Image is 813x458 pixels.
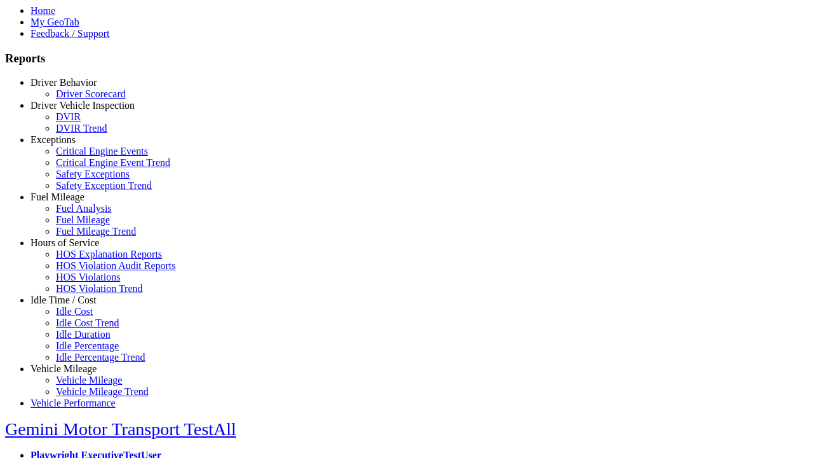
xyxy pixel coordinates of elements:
a: Idle Percentage [56,340,119,351]
a: Idle Cost [56,306,93,317]
a: Fuel Mileage Trend [56,226,136,237]
a: Vehicle Mileage [56,375,122,385]
a: Driver Vehicle Inspection [30,100,135,111]
a: Critical Engine Event Trend [56,157,170,168]
a: Home [30,5,55,16]
a: Fuel Analysis [56,203,112,214]
a: Vehicle Performance [30,398,116,408]
a: Idle Time / Cost [30,295,97,305]
a: Safety Exceptions [56,169,130,179]
a: Idle Percentage Trend [56,352,145,363]
a: HOS Explanation Reports [56,249,162,260]
a: Exceptions [30,134,76,145]
a: Idle Duration [56,329,111,340]
a: Vehicle Mileage [30,363,97,374]
a: Driver Behavior [30,77,97,88]
a: DVIR Trend [56,123,107,134]
a: HOS Violations [56,272,120,282]
a: Driver Scorecard [56,88,126,99]
a: Feedback / Support [30,28,109,39]
a: Vehicle Mileage Trend [56,386,149,397]
a: My GeoTab [30,17,79,27]
a: HOS Violation Trend [56,283,143,294]
a: HOS Violation Audit Reports [56,260,176,271]
a: Fuel Mileage [56,214,110,225]
h3: Reports [5,52,808,66]
a: Safety Exception Trend [56,180,152,191]
a: Idle Cost Trend [56,317,119,328]
a: DVIR [56,111,81,122]
a: Hours of Service [30,237,99,248]
a: Critical Engine Events [56,146,148,156]
a: Gemini Motor Transport TestAll [5,419,236,439]
a: Fuel Mileage [30,191,84,202]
